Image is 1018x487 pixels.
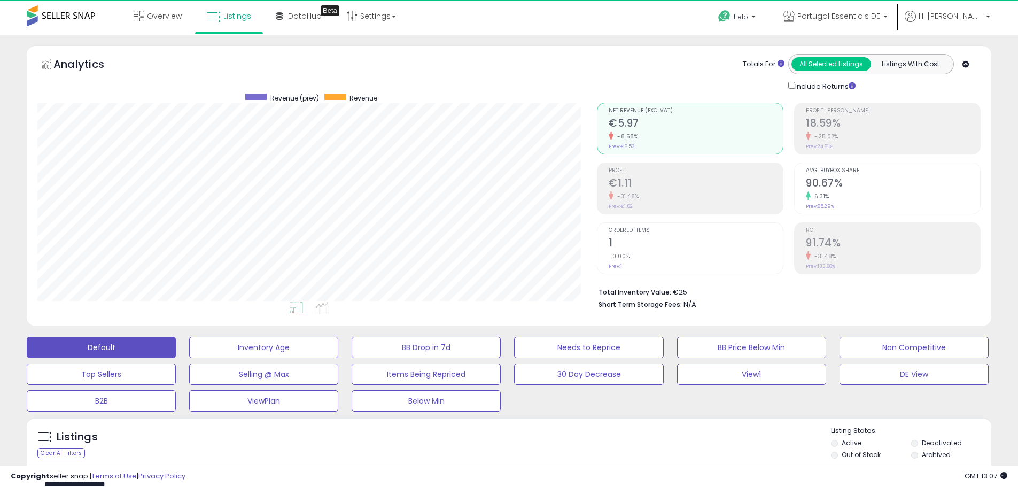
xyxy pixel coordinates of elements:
small: Prev: 133.88% [806,263,835,269]
button: Default [27,337,176,358]
span: Portugal Essentials DE [797,11,880,21]
label: Deactivated [922,438,962,447]
h5: Listings [57,430,98,445]
button: BB Price Below Min [677,337,826,358]
span: Profit [PERSON_NAME] [806,108,980,114]
small: Prev: 1 [609,263,622,269]
small: 0.00% [609,252,630,260]
small: Prev: €6.53 [609,143,635,150]
span: Revenue [349,94,377,103]
small: Prev: 85.29% [806,203,834,210]
h2: €1.11 [609,177,783,191]
button: DE View [840,364,989,385]
a: Terms of Use [91,471,137,481]
h2: 18.59% [806,117,980,132]
span: 2025-10-10 13:07 GMT [965,471,1007,481]
b: Short Term Storage Fees: [599,300,682,309]
span: Listings [223,11,251,21]
label: Active [842,438,861,447]
button: Non Competitive [840,337,989,358]
a: Hi [PERSON_NAME] [905,11,990,35]
button: Selling @ Max [189,364,338,385]
small: Prev: €1.62 [609,203,633,210]
span: Revenue (prev) [270,94,319,103]
button: All Selected Listings [791,57,871,71]
div: seller snap | | [11,471,185,482]
button: ViewPlan [189,390,338,412]
span: Ordered Items [609,228,783,234]
label: Archived [922,450,951,459]
strong: Copyright [11,471,50,481]
button: Needs to Reprice [514,337,663,358]
label: Out of Stock [842,450,881,459]
p: Listing States: [831,426,991,436]
button: View1 [677,364,826,385]
button: 30 Day Decrease [514,364,663,385]
span: Hi [PERSON_NAME] [919,11,983,21]
div: Include Returns [780,80,868,92]
span: Profit [609,168,783,174]
small: 6.31% [811,192,829,200]
h2: 1 [609,237,783,251]
span: Overview [147,11,182,21]
span: Net Revenue (Exc. VAT) [609,108,783,114]
small: -25.07% [811,133,838,141]
span: ROI [806,228,980,234]
a: Help [710,2,766,35]
button: BB Drop in 7d [352,337,501,358]
span: Avg. Buybox Share [806,168,980,174]
small: -31.48% [613,192,639,200]
span: Help [734,12,748,21]
div: Tooltip anchor [321,5,339,16]
button: Below Min [352,390,501,412]
h2: 90.67% [806,177,980,191]
button: B2B [27,390,176,412]
h5: Analytics [53,57,125,74]
span: N/A [683,299,696,310]
button: Items Being Repriced [352,364,501,385]
button: Inventory Age [189,337,338,358]
li: €25 [599,285,973,298]
button: Top Sellers [27,364,176,385]
i: Get Help [718,10,731,23]
small: Prev: 24.81% [806,143,832,150]
div: Clear All Filters [37,448,85,458]
b: Total Inventory Value: [599,288,671,297]
a: Privacy Policy [138,471,185,481]
button: Listings With Cost [871,57,950,71]
h2: 91.74% [806,237,980,251]
small: -31.48% [811,252,836,260]
div: Totals For [743,59,784,69]
small: -8.58% [613,133,638,141]
h2: €5.97 [609,117,783,132]
span: DataHub [288,11,322,21]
